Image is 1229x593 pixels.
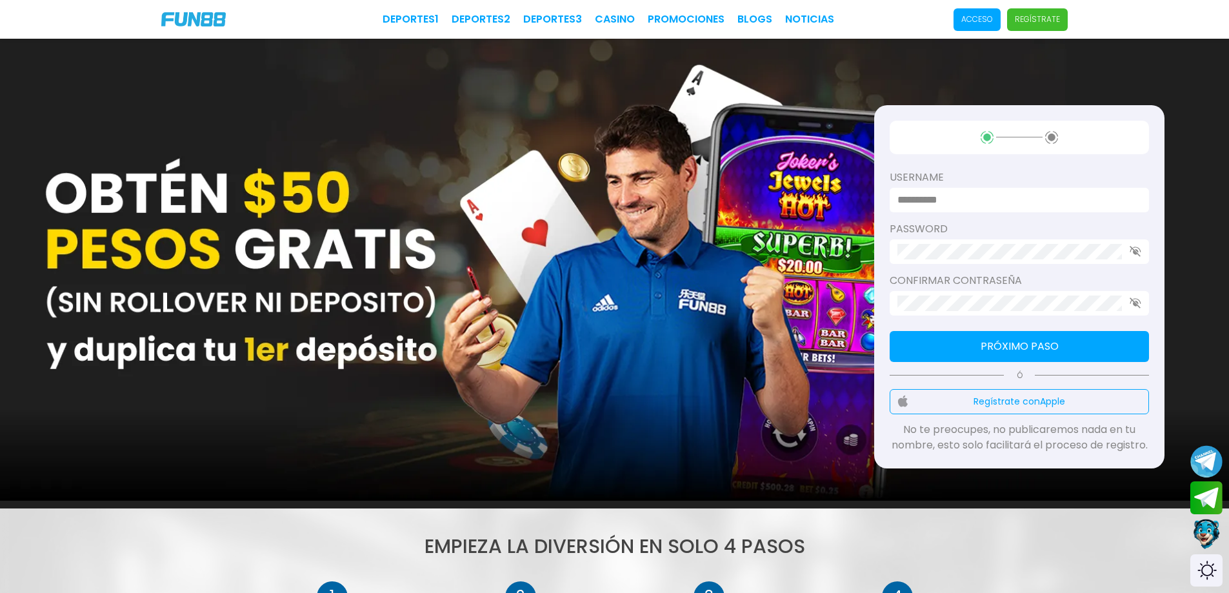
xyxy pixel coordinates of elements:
p: Ó [890,370,1149,381]
a: BLOGS [737,12,772,27]
h1: Empieza la DIVERSIÓN en solo 4 pasos [243,532,986,561]
a: Deportes2 [452,12,510,27]
p: Acceso [961,14,993,25]
button: Regístrate conApple [890,389,1149,414]
a: Promociones [648,12,724,27]
img: Company Logo [161,12,226,26]
a: NOTICIAS [785,12,834,27]
label: password [890,221,1149,237]
button: Contact customer service [1190,518,1223,551]
label: Confirmar contraseña [890,273,1149,288]
a: Deportes3 [523,12,582,27]
p: Regístrate [1015,14,1060,25]
button: Join telegram [1190,481,1223,515]
button: Próximo paso [890,331,1149,362]
p: No te preocupes, no publicaremos nada en tu nombre, esto solo facilitará el proceso de registro. [890,422,1149,453]
a: CASINO [595,12,635,27]
a: Deportes1 [383,12,439,27]
button: Join telegram channel [1190,445,1223,478]
label: username [890,170,1149,185]
div: Switch theme [1190,554,1223,587]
